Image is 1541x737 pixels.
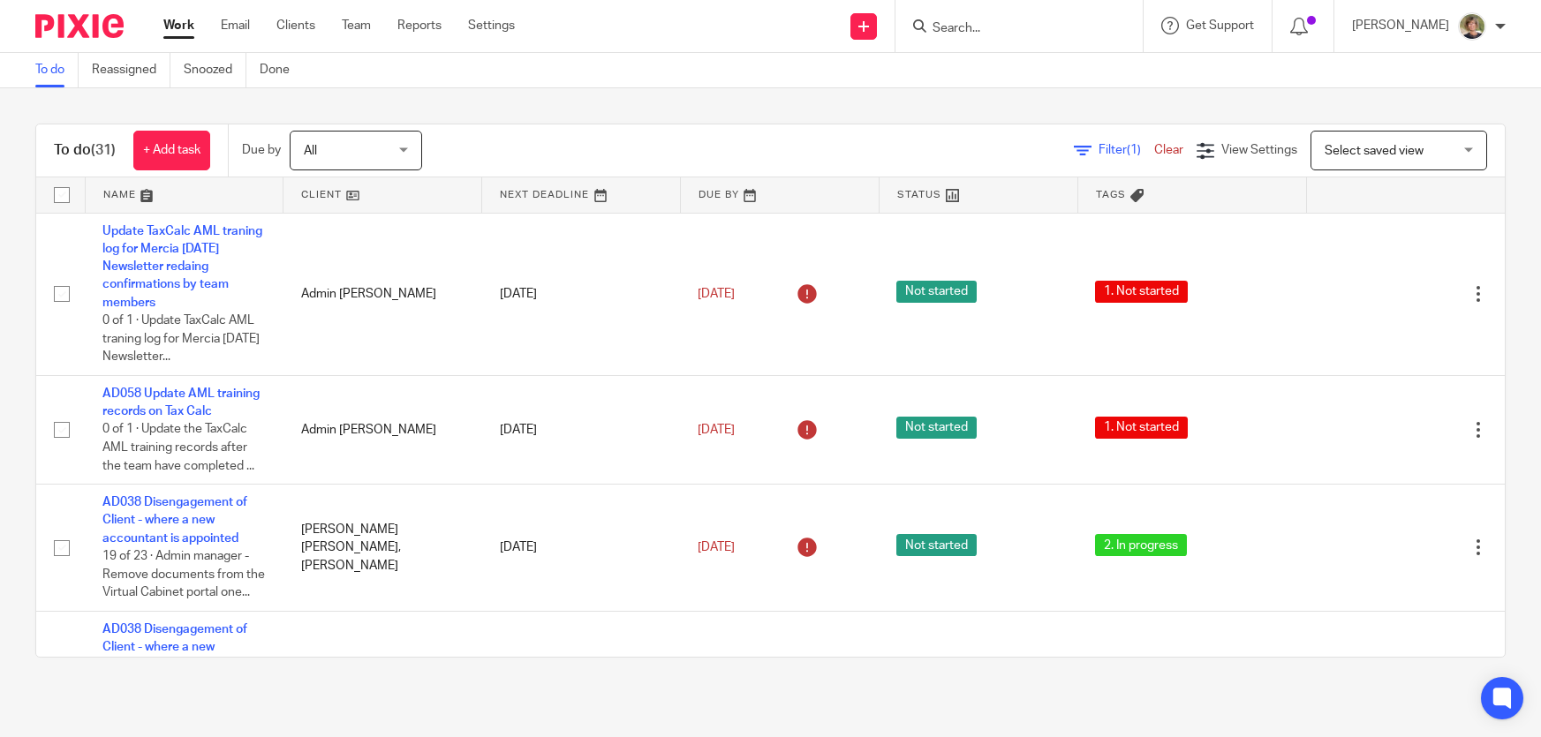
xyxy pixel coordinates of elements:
a: Work [163,17,194,34]
span: Not started [896,534,977,556]
span: Not started [896,417,977,439]
a: Email [221,17,250,34]
span: Tags [1096,190,1126,199]
span: 0 of 1 · Update TaxCalc AML traning log for Mercia [DATE] Newsletter... [102,314,260,363]
td: Admin [PERSON_NAME] [283,213,482,375]
a: Update TaxCalc AML traning log for Mercia [DATE] Newsletter redaing confirmations by team members [102,225,262,309]
img: High%20Res%20Andrew%20Price%20Accountants_Poppy%20Jakes%20photography-1142.jpg [1458,12,1486,41]
a: + Add task [133,131,210,170]
span: [DATE] [698,288,735,300]
a: Reports [397,17,442,34]
a: AD058 Update AML training records on Tax Calc [102,387,260,417]
td: [PERSON_NAME] [PERSON_NAME], [PERSON_NAME] [283,485,482,612]
input: Search [931,21,1090,37]
a: Done [260,53,303,87]
span: Filter [1099,144,1154,156]
p: [PERSON_NAME] [1352,17,1449,34]
a: Settings [468,17,515,34]
a: To do [35,53,79,87]
a: Snoozed [184,53,246,87]
a: Team [342,17,371,34]
img: Pixie [35,14,124,38]
span: View Settings [1221,144,1297,156]
td: [DATE] [482,485,681,612]
span: Get Support [1186,19,1254,32]
a: Reassigned [92,53,170,87]
span: (1) [1127,144,1141,156]
span: [DATE] [698,424,735,436]
a: Clients [276,17,315,34]
a: AD038 Disengagement of Client - where a new accountant is appointed [102,623,247,672]
p: Due by [242,141,281,159]
h1: To do [54,141,116,160]
td: [DATE] [482,213,681,375]
a: AD038 Disengagement of Client - where a new accountant is appointed [102,496,247,545]
span: [DATE] [698,541,735,553]
span: 0 of 1 · Update the TaxCalc AML training records after the team have completed ... [102,424,254,472]
td: Admin [PERSON_NAME] [283,375,482,484]
span: All [304,145,317,157]
span: 2. In progress [1095,534,1187,556]
a: Clear [1154,144,1183,156]
span: 1. Not started [1095,281,1188,303]
span: Select saved view [1325,145,1424,157]
td: [DATE] [482,375,681,484]
span: 1. Not started [1095,417,1188,439]
span: 19 of 23 · Admin manager - Remove documents from the Virtual Cabinet portal one... [102,550,265,598]
span: Not started [896,281,977,303]
span: (31) [91,143,116,157]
